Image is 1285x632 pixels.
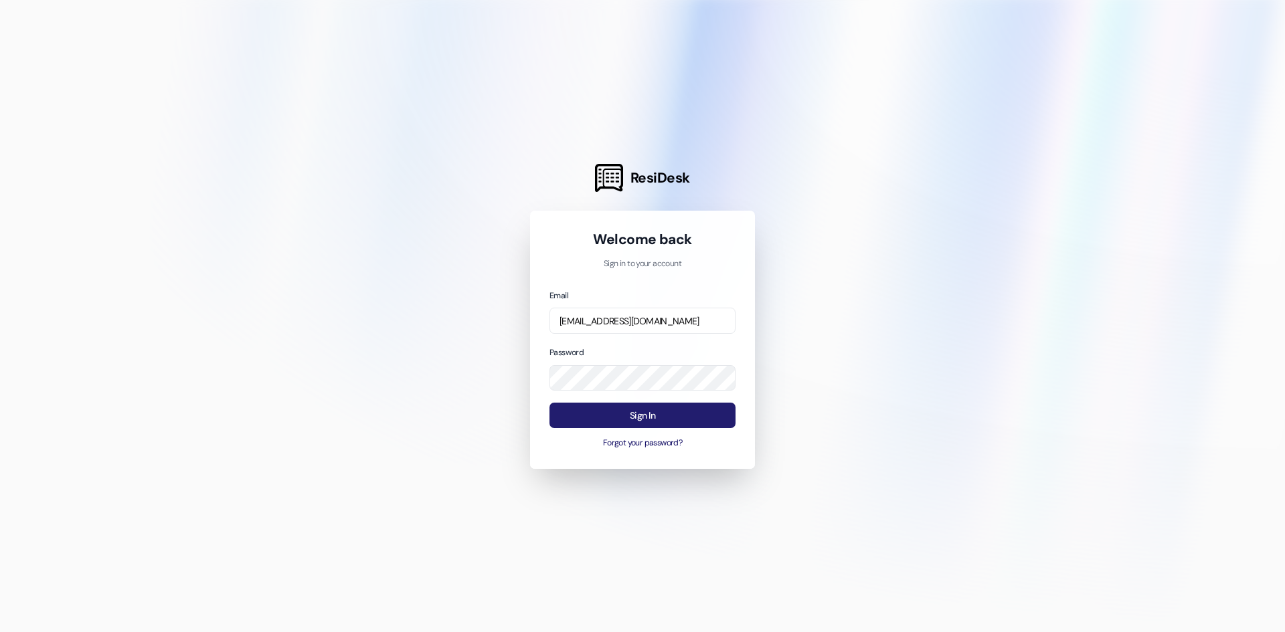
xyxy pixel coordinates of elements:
label: Password [549,347,584,358]
button: Sign In [549,403,736,429]
label: Email [549,290,568,301]
p: Sign in to your account [549,258,736,270]
input: name@example.com [549,308,736,334]
button: Forgot your password? [549,437,736,449]
img: ResiDesk Logo [595,164,623,192]
h1: Welcome back [549,230,736,249]
span: ResiDesk [630,169,690,187]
